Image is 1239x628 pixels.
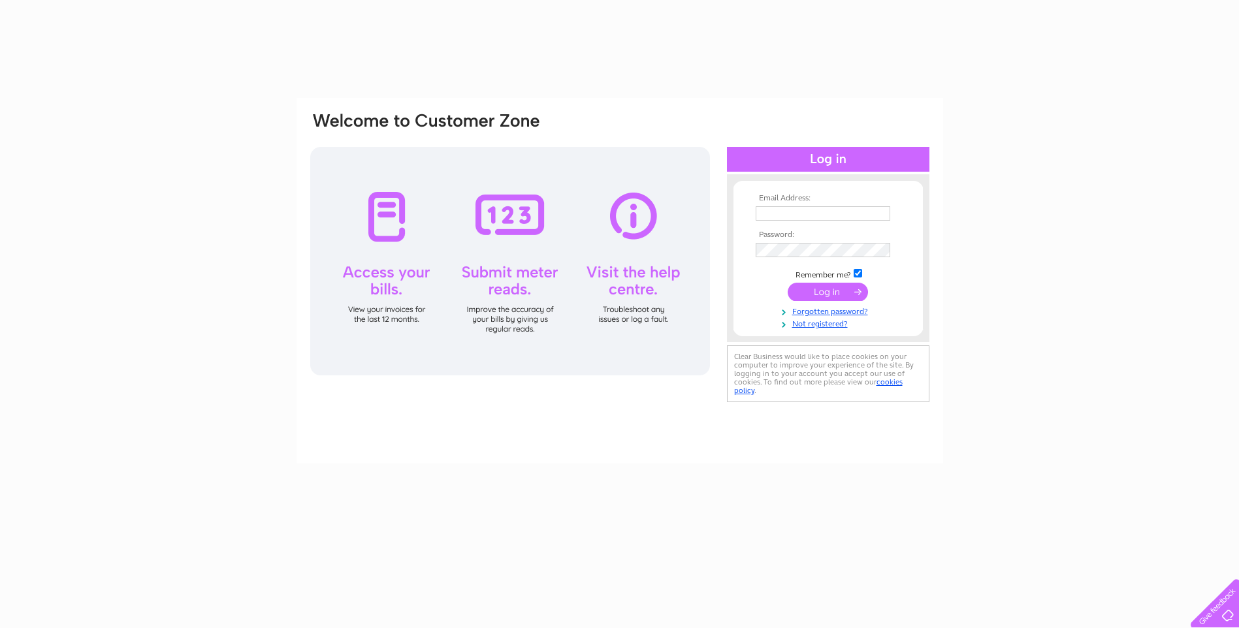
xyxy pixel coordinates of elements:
[752,230,904,240] th: Password:
[756,317,904,329] a: Not registered?
[727,345,929,402] div: Clear Business would like to place cookies on your computer to improve your experience of the sit...
[752,194,904,203] th: Email Address:
[788,283,868,301] input: Submit
[734,377,903,395] a: cookies policy
[752,267,904,280] td: Remember me?
[756,304,904,317] a: Forgotten password?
